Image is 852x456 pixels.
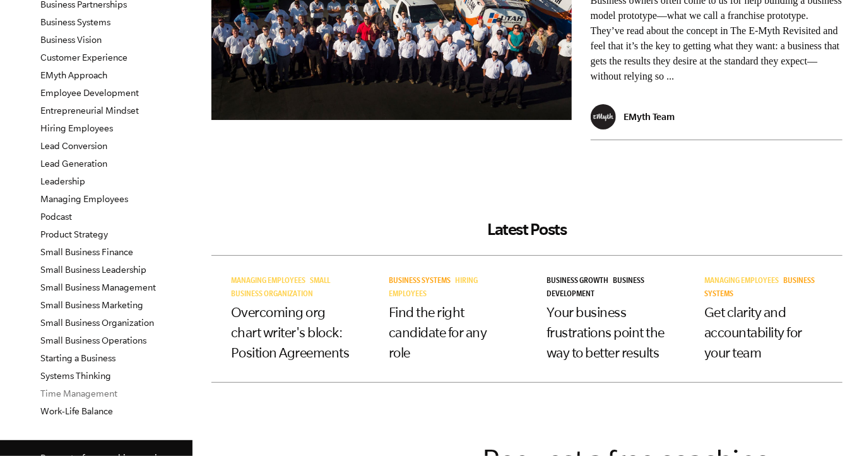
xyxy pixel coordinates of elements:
[704,277,783,286] a: Managing Employees
[40,282,156,292] a: Small Business Management
[40,17,110,27] a: Business Systems
[40,35,102,45] a: Business Vision
[40,105,139,116] a: Entrepreneurial Mindset
[40,371,111,381] a: Systems Thinking
[40,265,146,275] a: Small Business Leadership
[40,123,113,133] a: Hiring Employees
[40,194,128,204] a: Managing Employees
[40,159,107,169] a: Lead Generation
[389,277,451,286] span: Business Systems
[231,277,310,286] a: Managing Employees
[40,70,107,80] a: EMyth Approach
[40,247,133,257] a: Small Business Finance
[704,277,779,286] span: Managing Employees
[40,52,127,63] a: Customer Experience
[40,229,108,239] a: Product Strategy
[40,88,139,98] a: Employee Development
[40,318,154,328] a: Small Business Organization
[40,335,146,345] a: Small Business Operations
[231,277,305,286] span: Managing Employees
[547,277,608,286] span: Business Growth
[40,406,113,416] a: Work-Life Balance
[547,277,613,286] a: Business Growth
[40,141,107,151] a: Lead Conversion
[547,304,665,360] a: Your business frustrations point the way to better results
[231,304,350,360] a: Overcoming org chart writer's block: Position Agreements
[389,277,455,286] a: Business Systems
[40,388,117,399] a: Time Management
[211,220,843,239] h2: Latest Posts
[704,304,802,360] a: Get clarity and accountability for your team
[389,304,487,360] a: Find the right candidate for any role
[40,353,115,363] a: Starting a Business
[591,104,616,129] img: EMyth Team - EMyth
[40,212,72,222] a: Podcast
[40,300,143,310] a: Small Business Marketing
[624,111,675,122] p: EMyth Team
[40,176,85,186] a: Leadership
